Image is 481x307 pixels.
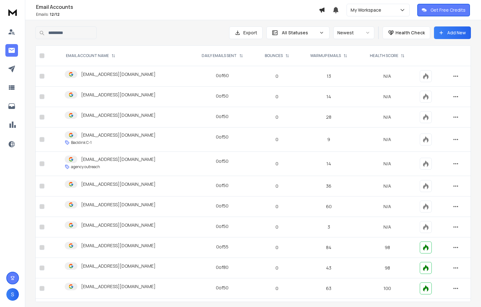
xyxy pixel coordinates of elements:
p: 0 [259,265,295,271]
p: 0 [259,203,295,210]
td: 28 [299,107,359,128]
p: 0 [259,136,295,143]
p: [EMAIL_ADDRESS][DOMAIN_NAME] [81,242,156,249]
div: 0 of 50 [216,113,229,120]
td: 3 [299,217,359,237]
button: Get Free Credits [417,4,470,16]
p: N/A [363,73,412,79]
p: 0 [259,183,295,189]
div: 0 of 50 [216,158,229,164]
p: HEALTH SCORE [370,53,398,58]
div: 0 of 50 [216,223,229,230]
p: N/A [363,114,412,120]
button: Export [229,26,263,39]
button: Add New [434,26,471,39]
div: 0 of 50 [216,203,229,209]
div: 0 of 55 [216,244,229,250]
button: Health Check [383,26,430,39]
p: N/A [363,161,412,167]
div: EMAIL ACCOUNT NAME [66,53,115,58]
img: logo [6,6,19,18]
p: N/A [363,136,412,143]
p: [EMAIL_ADDRESS][DOMAIN_NAME] [81,202,156,208]
p: All Statuses [282,30,317,36]
td: 100 [359,278,416,299]
td: 84 [299,237,359,258]
button: Newest [333,26,374,39]
div: 0 of 60 [216,72,229,79]
td: 63 [299,278,359,299]
p: [EMAIL_ADDRESS][DOMAIN_NAME] [81,156,156,162]
div: 0 of 50 [216,182,229,189]
p: My Workspace [351,7,384,13]
td: 36 [299,176,359,196]
td: 13 [299,66,359,87]
p: Backlink C-1 [71,140,92,145]
p: agency outreach [71,164,100,169]
p: 0 [259,285,295,292]
td: 98 [359,258,416,278]
p: N/A [363,203,412,210]
span: 12 / 12 [50,12,60,17]
p: [EMAIL_ADDRESS][DOMAIN_NAME] [81,222,156,228]
p: Health Check [395,30,425,36]
p: [EMAIL_ADDRESS][DOMAIN_NAME] [81,71,156,77]
p: 0 [259,161,295,167]
p: [EMAIL_ADDRESS][DOMAIN_NAME] [81,283,156,290]
td: 98 [359,237,416,258]
p: N/A [363,94,412,100]
p: BOUNCES [265,53,283,58]
p: 0 [259,114,295,120]
button: S [6,288,19,301]
div: 0 of 50 [216,134,229,140]
td: 43 [299,258,359,278]
div: 0 of 80 [216,264,229,270]
p: [EMAIL_ADDRESS][DOMAIN_NAME] [81,112,156,118]
p: 0 [259,73,295,79]
div: 0 of 50 [216,285,229,291]
td: 14 [299,87,359,107]
h1: Email Accounts [36,3,319,11]
p: [EMAIL_ADDRESS][DOMAIN_NAME] [81,132,156,138]
p: N/A [363,183,412,189]
p: [EMAIL_ADDRESS][DOMAIN_NAME] [81,263,156,269]
div: 0 of 50 [216,93,229,99]
p: 0 [259,224,295,230]
p: [EMAIL_ADDRESS][DOMAIN_NAME] [81,92,156,98]
td: 9 [299,128,359,152]
p: WARMUP EMAILS [310,53,341,58]
p: 0 [259,94,295,100]
p: Get Free Credits [431,7,466,13]
p: DAILY EMAILS SENT [202,53,237,58]
p: [EMAIL_ADDRESS][DOMAIN_NAME] [81,181,156,187]
p: 0 [259,244,295,251]
p: Emails : [36,12,319,17]
td: 14 [299,152,359,176]
p: N/A [363,224,412,230]
td: 60 [299,196,359,217]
